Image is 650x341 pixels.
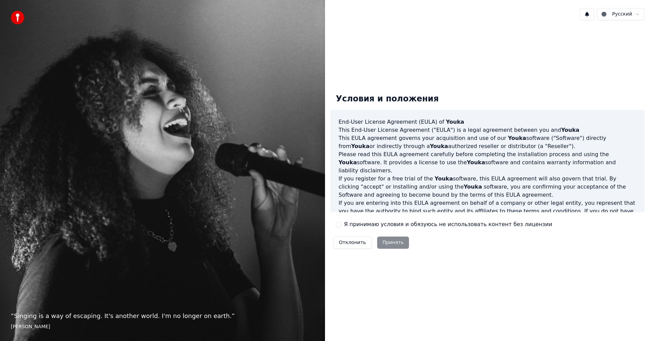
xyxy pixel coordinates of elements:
[339,150,636,175] p: Please read this EULA agreement carefully before completing the installation process and using th...
[464,184,482,190] span: Youka
[508,135,526,141] span: Youka
[330,88,444,110] div: Условия и положения
[430,143,448,149] span: Youka
[467,159,485,166] span: Youka
[11,311,314,321] p: “ Singing is a way of escaping. It's another world. I'm no longer on earth. ”
[339,118,636,126] h3: End-User License Agreement (EULA) of
[333,237,372,249] button: Отклонить
[446,119,464,125] span: Youka
[339,134,636,150] p: This EULA agreement governs your acquisition and use of our software ("Software") directly from o...
[561,127,579,133] span: Youka
[339,159,357,166] span: Youka
[339,126,636,134] p: This End-User License Agreement ("EULA") is a legal agreement between you and
[339,199,636,232] p: If you are entering into this EULA agreement on behalf of a company or other legal entity, you re...
[435,175,453,182] span: Youka
[11,11,24,24] img: youka
[344,220,552,228] label: Я принимаю условия и обязуюсь не использовать контент без лицензии
[11,323,314,330] footer: [PERSON_NAME]
[351,143,369,149] span: Youka
[339,175,636,199] p: If you register for a free trial of the software, this EULA agreement will also govern that trial...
